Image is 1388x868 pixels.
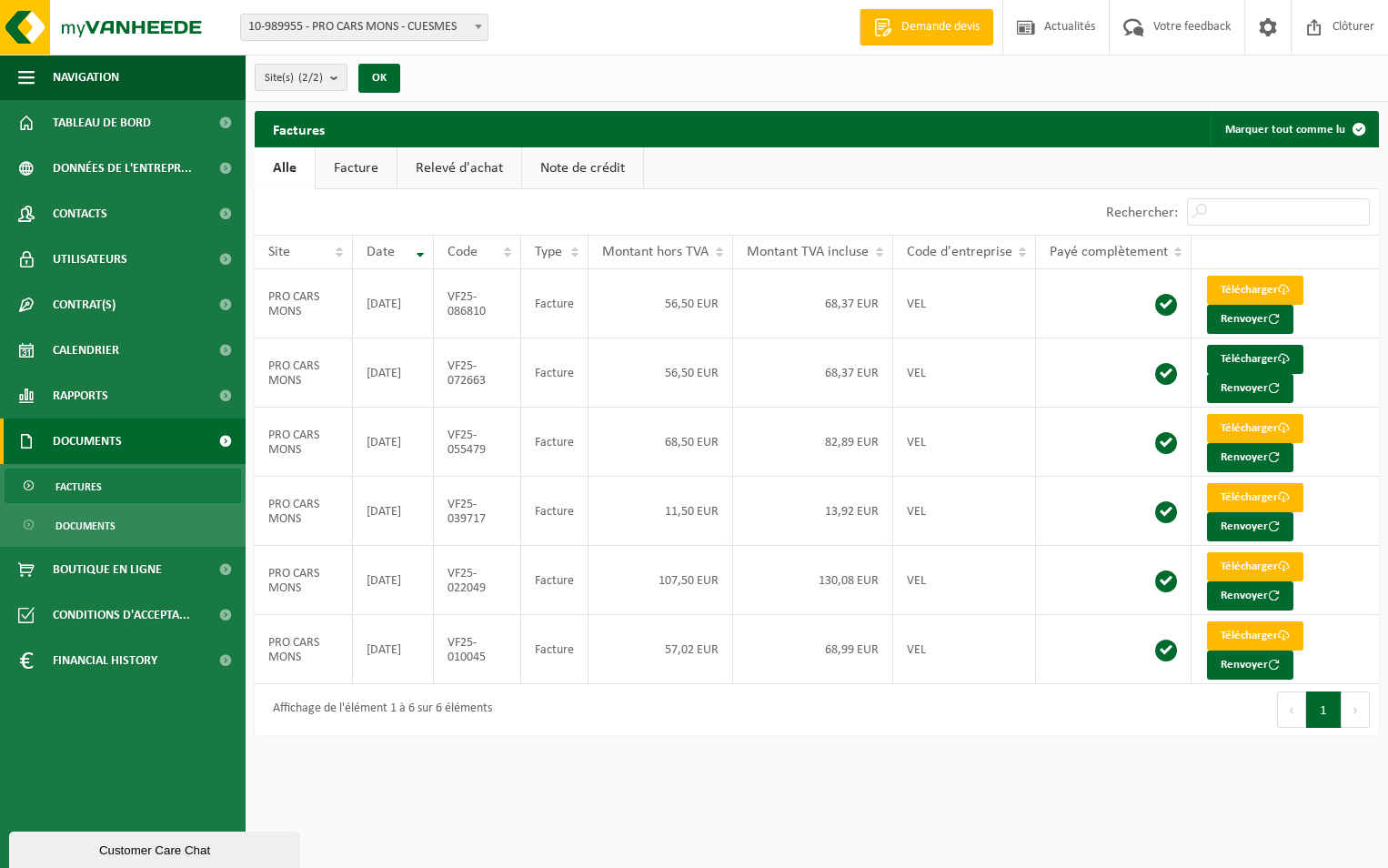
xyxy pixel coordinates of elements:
span: Documents [53,419,122,464]
td: Facture [521,615,588,684]
span: Site(s) [265,65,323,92]
td: 13,92 EUR [733,477,893,546]
td: [DATE] [353,408,433,477]
a: Documents [5,508,241,542]
a: Télécharger [1207,621,1303,651]
button: Renvoyer [1207,443,1293,472]
td: 68,99 EUR [733,615,893,684]
td: PRO CARS MONS [255,269,353,338]
td: Facture [521,477,588,546]
td: Facture [521,408,588,477]
td: VF25-086810 [434,269,521,338]
button: Renvoyer [1207,512,1293,541]
span: Contacts [53,191,107,237]
span: Demande devis [897,18,984,36]
span: 10-989955 - PRO CARS MONS - CUESMES [241,15,488,40]
a: Note de crédit [522,147,643,189]
td: VEL [893,546,1036,615]
span: Navigation [53,55,119,100]
span: Factures [55,469,102,504]
span: Code [448,245,478,259]
td: 68,50 EUR [588,408,733,477]
td: VF25-022049 [434,546,521,615]
a: Télécharger [1207,345,1303,374]
td: PRO CARS MONS [255,546,353,615]
td: VEL [893,269,1036,338]
a: Factures [5,469,241,503]
td: VEL [893,338,1036,408]
button: OK [358,64,400,93]
td: [DATE] [353,615,433,684]
span: Type [535,245,562,259]
td: 107,50 EUR [588,546,733,615]
span: Rapports [53,373,108,419]
button: Site(s)(2/2) [255,64,347,91]
iframe: chat widget [9,828,304,868]
a: Télécharger [1207,276,1303,305]
span: Site [268,245,290,259]
span: Montant TVA incluse [747,245,869,259]
span: Utilisateurs [53,237,127,282]
td: 82,89 EUR [733,408,893,477]
span: Payé complètement [1050,245,1168,259]
span: Données de l'entrepr... [53,146,192,191]
td: 56,50 EUR [588,269,733,338]
span: Date [367,245,395,259]
span: Contrat(s) [53,282,116,328]
a: Relevé d'achat [397,147,521,189]
span: Conditions d'accepta... [53,592,190,638]
td: 56,50 EUR [588,338,733,408]
button: Previous [1277,691,1306,728]
button: Next [1342,691,1370,728]
span: Calendrier [53,328,119,373]
td: VEL [893,477,1036,546]
span: Documents [55,509,116,543]
td: VEL [893,408,1036,477]
td: [DATE] [353,477,433,546]
td: 68,37 EUR [733,269,893,338]
td: VF25-055479 [434,408,521,477]
a: Télécharger [1207,414,1303,443]
div: Affichage de l'élément 1 à 6 sur 6 éléments [264,693,492,726]
span: Montant hors TVA [602,245,709,259]
td: PRO CARS MONS [255,408,353,477]
td: Facture [521,546,588,615]
td: PRO CARS MONS [255,477,353,546]
a: Alle [255,147,315,189]
span: Financial History [53,638,157,683]
span: Code d'entreprise [907,245,1012,259]
count: (2/2) [298,72,323,84]
span: 10-989955 - PRO CARS MONS - CUESMES [240,14,488,41]
td: [DATE] [353,269,433,338]
td: Facture [521,338,588,408]
button: Renvoyer [1207,651,1293,680]
td: PRO CARS MONS [255,615,353,684]
td: 11,50 EUR [588,477,733,546]
a: Télécharger [1207,552,1303,581]
td: 57,02 EUR [588,615,733,684]
a: Demande devis [860,9,993,45]
a: Facture [316,147,397,189]
button: Renvoyer [1207,581,1293,611]
button: Marquer tout comme lu [1211,111,1377,147]
td: VF25-039717 [434,477,521,546]
span: Tableau de bord [53,100,151,146]
td: 68,37 EUR [733,338,893,408]
button: 1 [1306,691,1342,728]
td: VEL [893,615,1036,684]
td: Facture [521,269,588,338]
label: Rechercher: [1106,206,1178,220]
td: [DATE] [353,546,433,615]
button: Renvoyer [1207,305,1293,334]
h2: Factures [255,111,343,146]
button: Renvoyer [1207,374,1293,403]
td: 130,08 EUR [733,546,893,615]
span: Boutique en ligne [53,547,162,592]
td: VF25-072663 [434,338,521,408]
a: Télécharger [1207,483,1303,512]
td: VF25-010045 [434,615,521,684]
td: [DATE] [353,338,433,408]
td: PRO CARS MONS [255,338,353,408]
